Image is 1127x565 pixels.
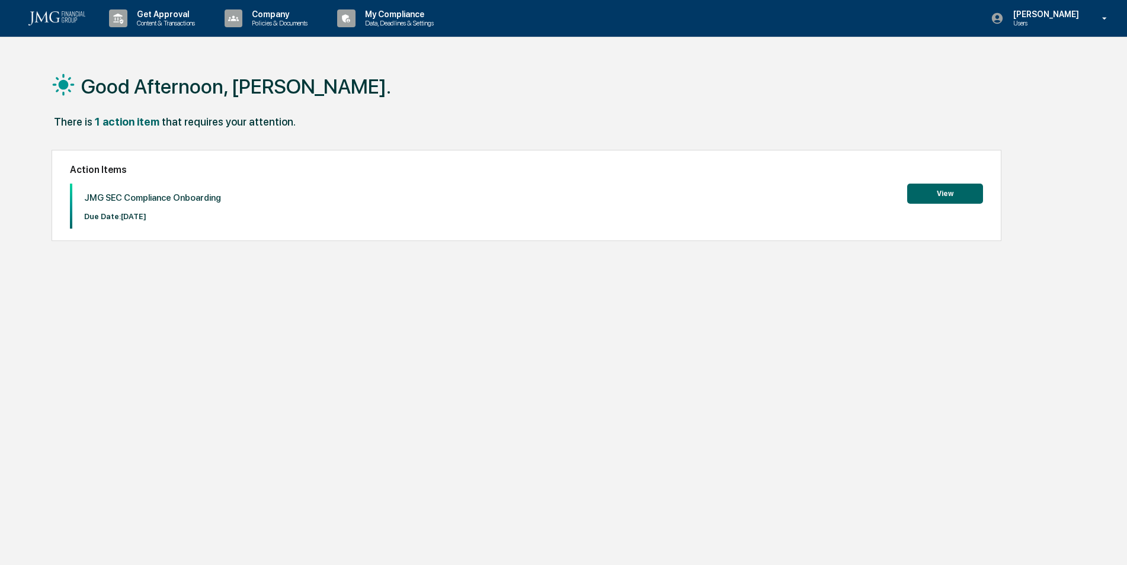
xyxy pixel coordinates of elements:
div: 1 action item [95,115,159,128]
h2: Action Items [70,164,983,175]
p: JMG SEC Compliance Onboarding [84,192,221,203]
p: My Compliance [356,9,440,19]
a: View [907,187,983,198]
div: There is [54,115,92,128]
button: View [907,184,983,204]
p: Get Approval [127,9,201,19]
p: Company [242,9,313,19]
p: Data, Deadlines & Settings [356,19,440,27]
p: [PERSON_NAME] [1004,9,1085,19]
p: Due Date: [DATE] [84,212,221,221]
img: logo [28,11,85,25]
div: that requires your attention. [162,115,296,128]
p: Content & Transactions [127,19,201,27]
h1: Good Afternoon, [PERSON_NAME]. [81,75,391,98]
p: Policies & Documents [242,19,313,27]
p: Users [1004,19,1085,27]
